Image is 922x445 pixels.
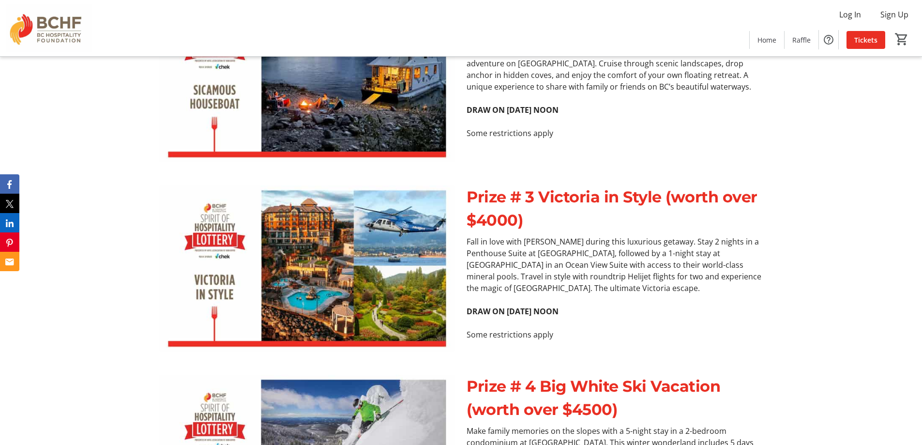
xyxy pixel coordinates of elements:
span: Tickets [854,35,877,45]
a: Raffle [785,31,818,49]
span: Raffle [792,35,811,45]
a: Home [750,31,784,49]
img: BC Hospitality Foundation's Logo [6,4,92,52]
button: Log In [831,7,869,22]
strong: DRAW ON [DATE] NOON [467,105,559,115]
span: Home [757,35,776,45]
strong: DRAW ON [DATE] NOON [467,306,559,317]
p: Fall in love with [PERSON_NAME] during this luxurious getaway. Stay 2 nights in a Penthouse Suite... [467,236,762,294]
p: Some restrictions apply [467,127,762,139]
button: Cart [893,31,910,48]
button: Sign Up [873,7,916,22]
a: Tickets [846,31,885,49]
span: Sign Up [880,9,908,20]
img: undefined [159,185,455,352]
p: Set out on a one-of-a-kind vacation aboard a Mirage 65 Houseboat for a 3-night adventure on [GEOG... [467,46,762,92]
p: Prize # 4 Big White Ski Vacation (worth over $4500) [467,375,762,421]
p: Some restrictions apply [467,329,762,340]
button: Help [819,30,838,49]
p: Prize # 3 Victoria in Style (worth over $4000) [467,185,762,232]
span: Log In [839,9,861,20]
